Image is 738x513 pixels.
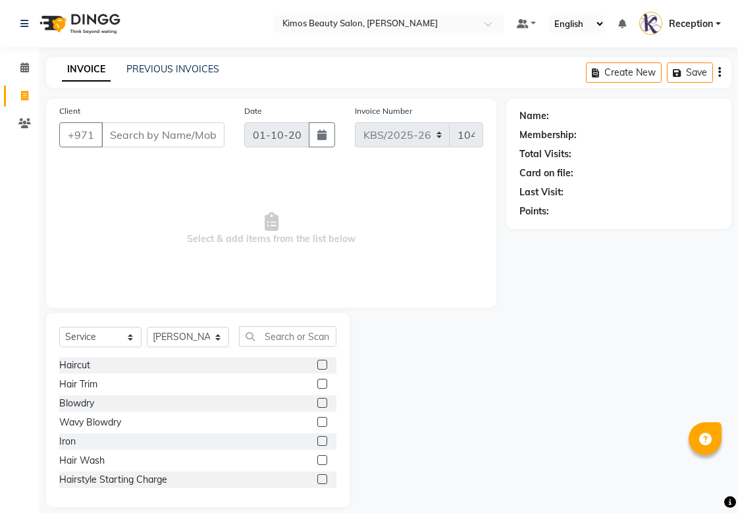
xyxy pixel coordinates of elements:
a: PREVIOUS INVOICES [126,63,219,75]
div: Membership: [519,128,577,142]
label: Client [59,105,80,117]
div: Wavy Blowdry [59,416,121,429]
div: Hair Trim [59,378,97,391]
div: Iron [59,435,76,449]
div: Total Visits: [519,147,571,161]
img: Reception [639,12,662,35]
input: Search by Name/Mobile/Email/Code [101,122,224,147]
span: Reception [669,17,713,31]
input: Search or Scan [239,326,336,347]
img: logo [34,5,124,42]
div: Hairstyle Starting Charge [59,473,167,487]
a: INVOICE [62,58,111,82]
div: Blowdry [59,397,94,410]
div: Haircut [59,358,90,372]
div: Name: [519,109,549,123]
div: Last Visit: [519,185,564,199]
button: +971 [59,122,103,147]
div: Card on file: [519,166,573,180]
iframe: chat widget [683,460,725,500]
div: Points: [519,205,549,218]
span: Select & add items from the list below [59,163,483,295]
button: Create New [586,62,662,83]
label: Invoice Number [355,105,412,117]
button: Save [667,62,713,83]
label: Date [244,105,262,117]
div: Hair Wash [59,454,105,468]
